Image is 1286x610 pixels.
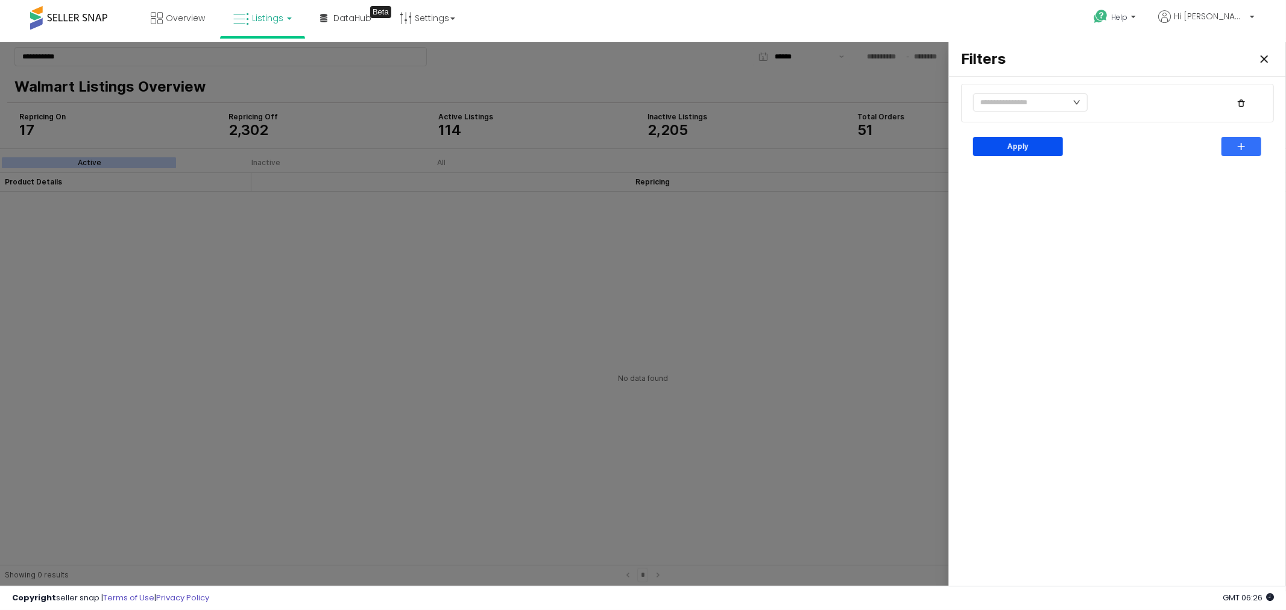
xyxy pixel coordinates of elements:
a: Privacy Policy [156,592,209,603]
span: DataHub [333,12,371,24]
span: Hi [PERSON_NAME] [1174,10,1246,22]
strong: Copyright [12,592,56,603]
span: Help [1111,12,1127,22]
i: Get Help [1093,9,1108,24]
span: Listings [252,12,283,24]
i: icon: down [1073,57,1080,64]
button: Close [1255,7,1274,27]
span: 2025-08-17 06:26 GMT [1223,592,1274,603]
button: Apply [973,95,1063,114]
span: Overview [166,12,205,24]
p: Apply [1007,99,1029,109]
div: seller snap | | [12,593,209,604]
a: Terms of Use [103,592,154,603]
h3: Filters [961,8,1032,25]
a: Hi [PERSON_NAME] [1158,10,1255,37]
div: Tooltip anchor [370,6,391,18]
